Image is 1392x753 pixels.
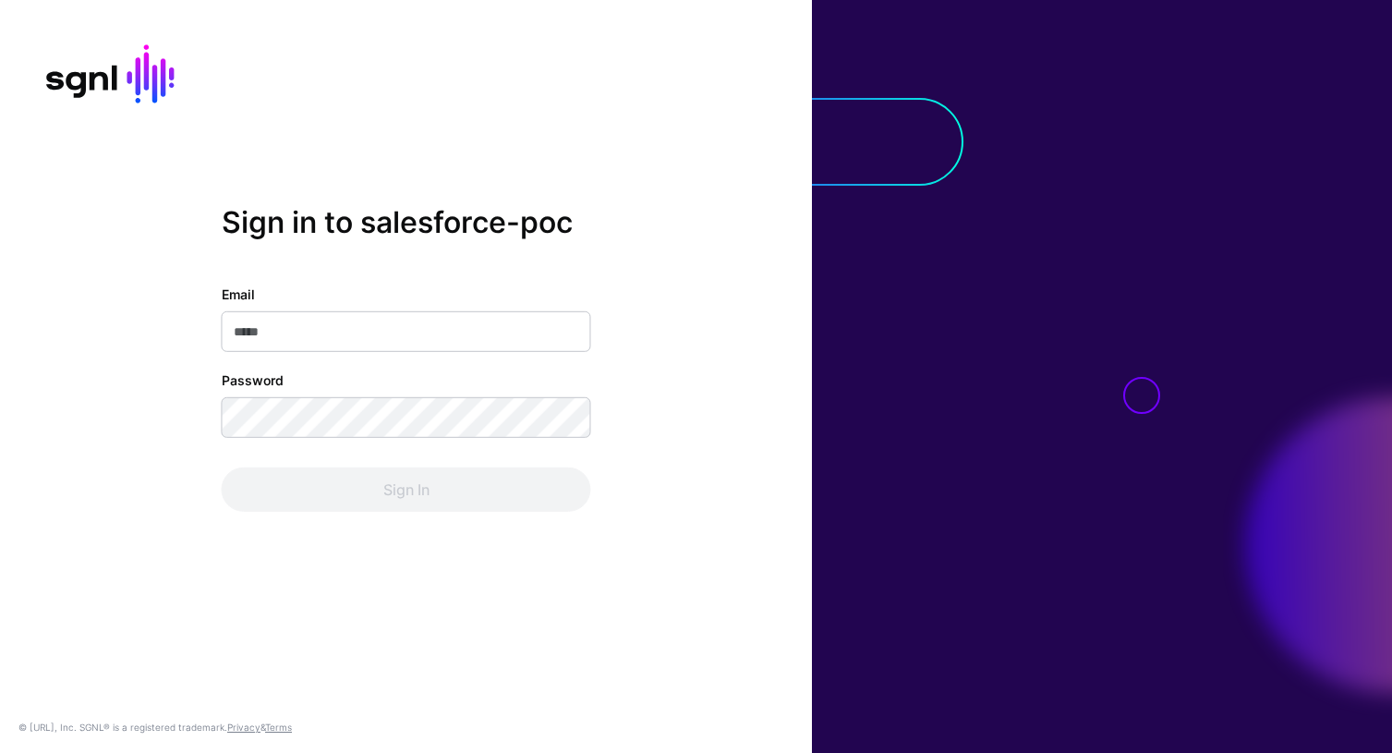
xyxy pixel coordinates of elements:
[18,720,292,735] div: © [URL], Inc. SGNL® is a registered trademark. &
[222,204,591,239] h2: Sign in to salesforce-poc
[222,285,255,304] label: Email
[265,722,292,733] a: Terms
[222,370,284,390] label: Password
[227,722,260,733] a: Privacy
